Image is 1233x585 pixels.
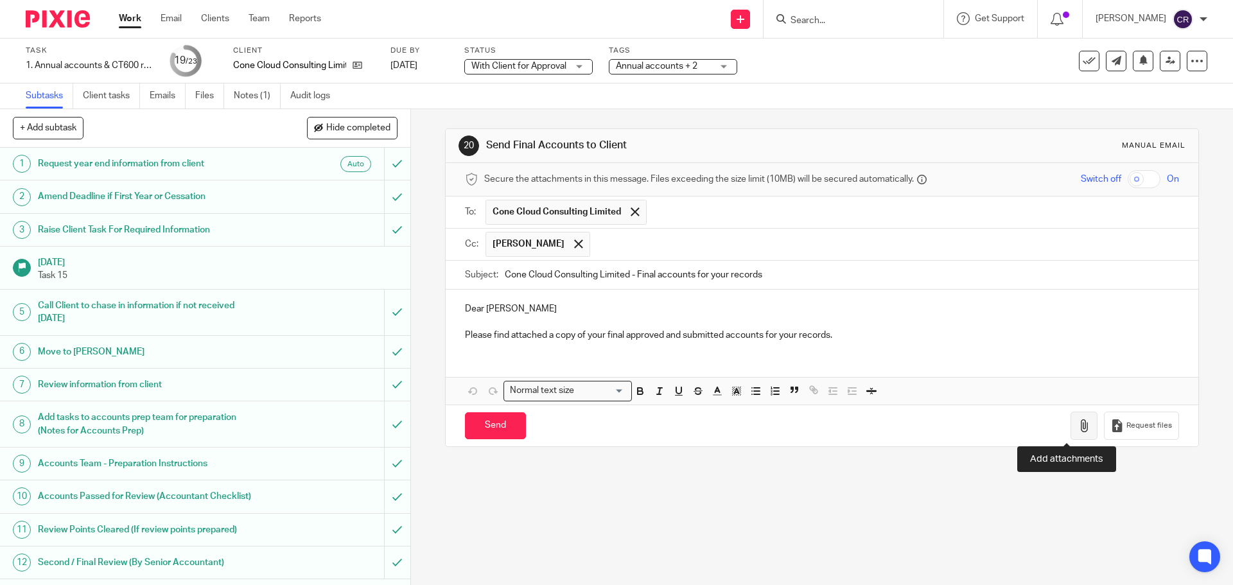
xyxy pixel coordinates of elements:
[484,173,914,186] span: Secure the attachments in this message. Files exceeding the size limit (10MB) will be secured aut...
[390,61,417,70] span: [DATE]
[13,455,31,473] div: 9
[1104,412,1178,441] button: Request files
[13,487,31,505] div: 10
[13,117,83,139] button: + Add subtask
[789,15,905,27] input: Search
[13,554,31,572] div: 12
[507,384,577,397] span: Normal text size
[249,12,270,25] a: Team
[471,62,566,71] span: With Client for Approval
[1173,9,1193,30] img: svg%3E
[616,62,697,71] span: Annual accounts + 2
[174,53,197,68] div: 19
[459,135,479,156] div: 20
[290,83,340,109] a: Audit logs
[13,155,31,173] div: 1
[26,59,154,72] div: 1. Annual accounts & CT600 return
[38,520,260,539] h1: Review Points Cleared (If review points prepared)
[201,12,229,25] a: Clients
[83,83,140,109] a: Client tasks
[161,12,182,25] a: Email
[233,46,374,56] label: Client
[233,59,346,72] p: Cone Cloud Consulting Limited
[486,139,850,152] h1: Send Final Accounts to Client
[1167,173,1179,186] span: On
[609,46,737,56] label: Tags
[289,12,321,25] a: Reports
[38,553,260,572] h1: Second / Final Review (By Senior Accountant)
[307,117,398,139] button: Hide completed
[38,408,260,441] h1: Add tasks to accounts prep team for preparation (Notes for Accounts Prep)
[503,381,632,401] div: Search for option
[38,375,260,394] h1: Review information from client
[26,83,73,109] a: Subtasks
[38,296,260,329] h1: Call Client to chase in information if not received [DATE]
[38,154,260,173] h1: Request year end information from client
[465,302,1178,315] p: Dear [PERSON_NAME]
[1081,173,1121,186] span: Switch off
[1096,12,1166,25] p: [PERSON_NAME]
[195,83,224,109] a: Files
[465,238,479,250] label: Cc:
[13,221,31,239] div: 3
[465,329,1178,342] p: Please find attached a copy of your final approved and submitted accounts for your records.
[326,123,390,134] span: Hide completed
[465,412,526,440] input: Send
[13,415,31,433] div: 8
[493,205,621,218] span: Cone Cloud Consulting Limited
[38,220,260,240] h1: Raise Client Task For Required Information
[119,12,141,25] a: Work
[26,10,90,28] img: Pixie
[38,487,260,506] h1: Accounts Passed for Review (Accountant Checklist)
[13,343,31,361] div: 6
[578,384,624,397] input: Search for option
[26,46,154,56] label: Task
[13,521,31,539] div: 11
[493,238,564,250] span: [PERSON_NAME]
[465,205,479,218] label: To:
[13,376,31,394] div: 7
[150,83,186,109] a: Emails
[38,454,260,473] h1: Accounts Team - Preparation Instructions
[13,188,31,206] div: 2
[38,342,260,362] h1: Move to [PERSON_NAME]
[975,14,1024,23] span: Get Support
[38,187,260,206] h1: Amend Deadline if First Year or Cessation
[38,253,398,269] h1: [DATE]
[465,268,498,281] label: Subject:
[390,46,448,56] label: Due by
[464,46,593,56] label: Status
[26,59,154,72] div: 1. Annual accounts &amp; CT600 return
[340,156,371,172] div: Auto
[13,303,31,321] div: 5
[1126,421,1172,431] span: Request files
[186,58,197,65] small: /23
[1122,141,1185,151] div: Manual email
[38,269,398,282] p: Task 15
[234,83,281,109] a: Notes (1)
